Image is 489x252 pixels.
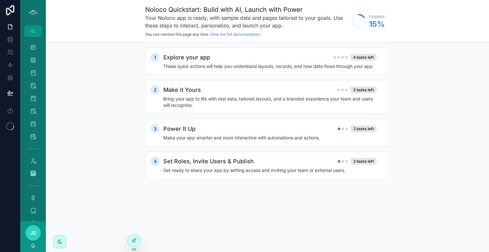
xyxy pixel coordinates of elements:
h4: Bring your app to life with real data, tailored layouts, and a branded experience your team and u... [163,96,377,108]
div: scrollable content [46,42,489,196]
span: You can remove this page any time. [145,32,209,37]
span: JB [30,229,36,237]
h2: Set Roles, Invite Users & Publish [163,157,254,166]
h4: Make your app smarter and more interactive with automations and actions. [163,135,377,141]
div: 2 tasks left [351,158,377,165]
span: Progress [369,14,385,19]
div: scrollable content [20,37,46,221]
span: 15 % [369,19,385,29]
div: 4 tasks left [350,54,377,61]
h4: These quick actions will help you understand layouts, records, and how data flows through your app. [163,63,377,70]
div: 4 [151,157,159,166]
h2: Make it Yours [163,85,201,94]
h2: Explore your app [163,53,210,62]
div: 2 [151,85,159,94]
h1: Noloco Quickstart: Build with AI, Launch with Power [145,5,349,14]
h3: Your Noloco app is ready, with sample data and pages tailored to your goals. Use these steps to i... [145,14,349,29]
img: App logo [28,8,38,18]
h4: Get ready to share your app by setting access and inviting your team or external users. [163,167,377,174]
div: 3 [151,124,159,133]
div: 3 tasks left [350,86,377,93]
div: 2 tasks left [351,125,377,132]
h2: Power It Up [163,124,195,133]
a: View the full documentation. [210,32,261,37]
div: 1 [151,53,159,62]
